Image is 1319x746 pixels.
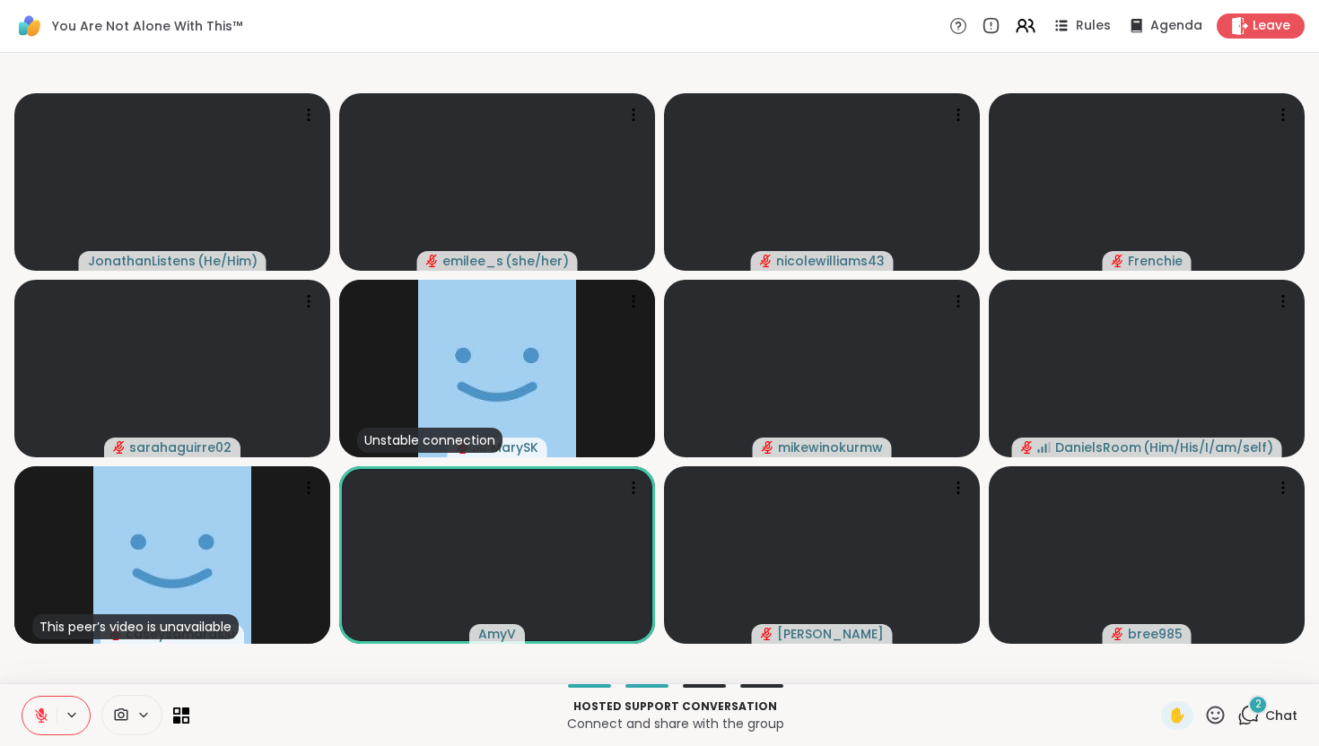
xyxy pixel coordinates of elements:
span: audio-muted [760,255,773,267]
span: bree985 [1128,625,1183,643]
span: ( Him/His/I/am/self ) [1143,438,1273,456]
span: Rules [1076,17,1111,35]
span: audio-muted [1112,255,1124,267]
span: You Are Not Alone With This™ [52,17,242,35]
span: audio-muted [761,628,773,640]
span: [PERSON_NAME] [777,625,884,643]
span: audio-muted [113,441,126,454]
div: Unstable connection [357,428,502,453]
span: ( she/her ) [505,252,569,270]
img: ShareWell Logomark [14,11,45,41]
span: ( He/Him ) [197,252,258,270]
img: caseysamarasiu [93,466,251,644]
span: DanielsRoom [1055,438,1141,456]
span: emilee_s [442,252,503,270]
span: 2 [1255,697,1262,712]
span: nicolewilliams43 [776,252,885,270]
p: Hosted support conversation [200,698,1150,715]
span: audio-muted [762,441,774,454]
span: Chat [1265,707,1297,724]
span: audio-muted [1112,628,1124,640]
span: JonathanListens [88,252,196,270]
span: mikewinokurmw [778,438,883,456]
span: sarahaguirre02 [129,438,231,456]
span: Agenda [1150,17,1202,35]
span: audio-muted [1021,441,1034,454]
span: MarySK [491,438,538,456]
span: Frenchie [1128,252,1183,270]
p: Connect and share with the group [200,715,1150,733]
span: audio-muted [426,255,439,267]
div: This peer’s video is unavailable [32,614,239,639]
span: Leave [1253,17,1290,35]
img: MarySK [418,280,576,457]
span: ✋ [1168,705,1186,726]
span: AmyV [478,625,516,643]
